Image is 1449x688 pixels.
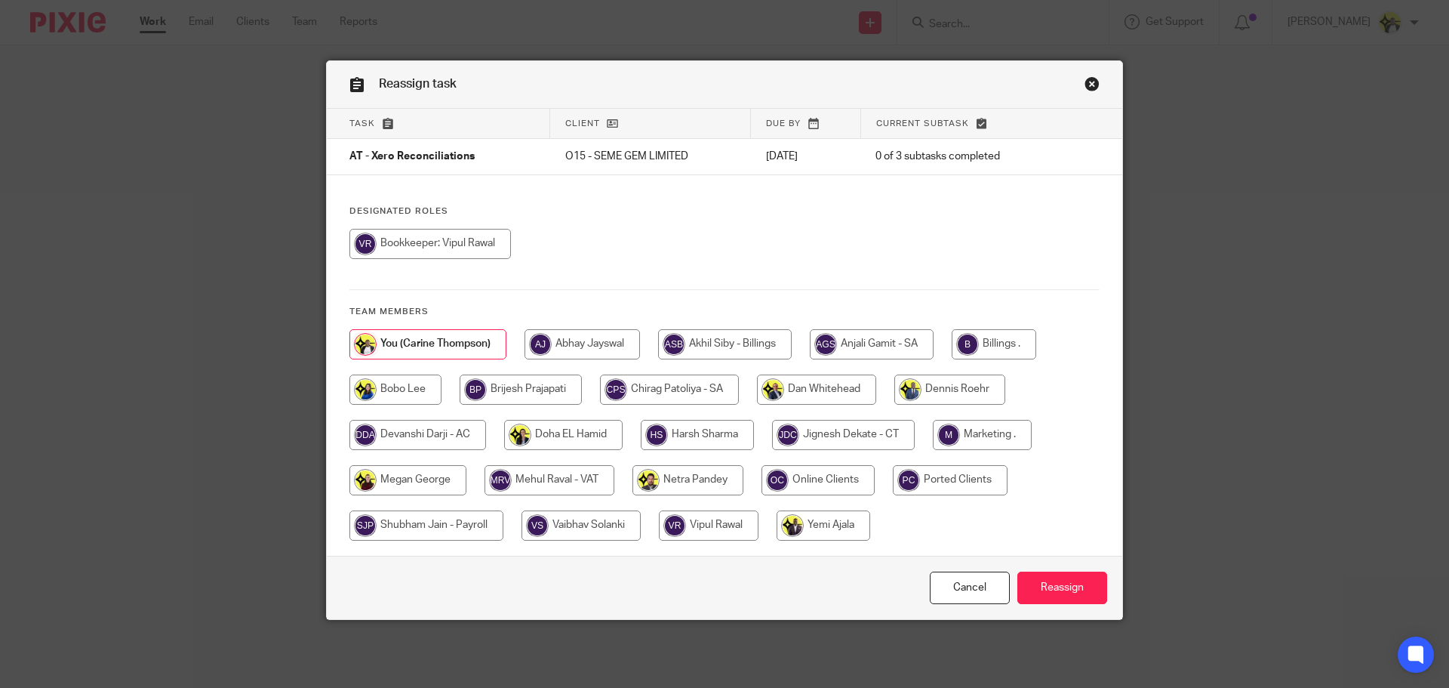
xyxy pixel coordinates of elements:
h4: Designated Roles [349,205,1100,218]
td: 0 of 3 subtasks completed [860,139,1063,175]
input: Reassign [1017,572,1107,604]
h4: Team members [349,306,1100,318]
p: [DATE] [766,149,845,164]
a: Close this dialog window [930,572,1010,604]
span: AT - Xero Reconciliations [349,152,475,162]
span: Client [565,119,600,128]
span: Due by [766,119,801,128]
p: O15 - SEME GEM LIMITED [565,149,736,164]
span: Reassign task [379,78,457,90]
span: Current subtask [876,119,969,128]
a: Close this dialog window [1084,76,1100,97]
span: Task [349,119,375,128]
